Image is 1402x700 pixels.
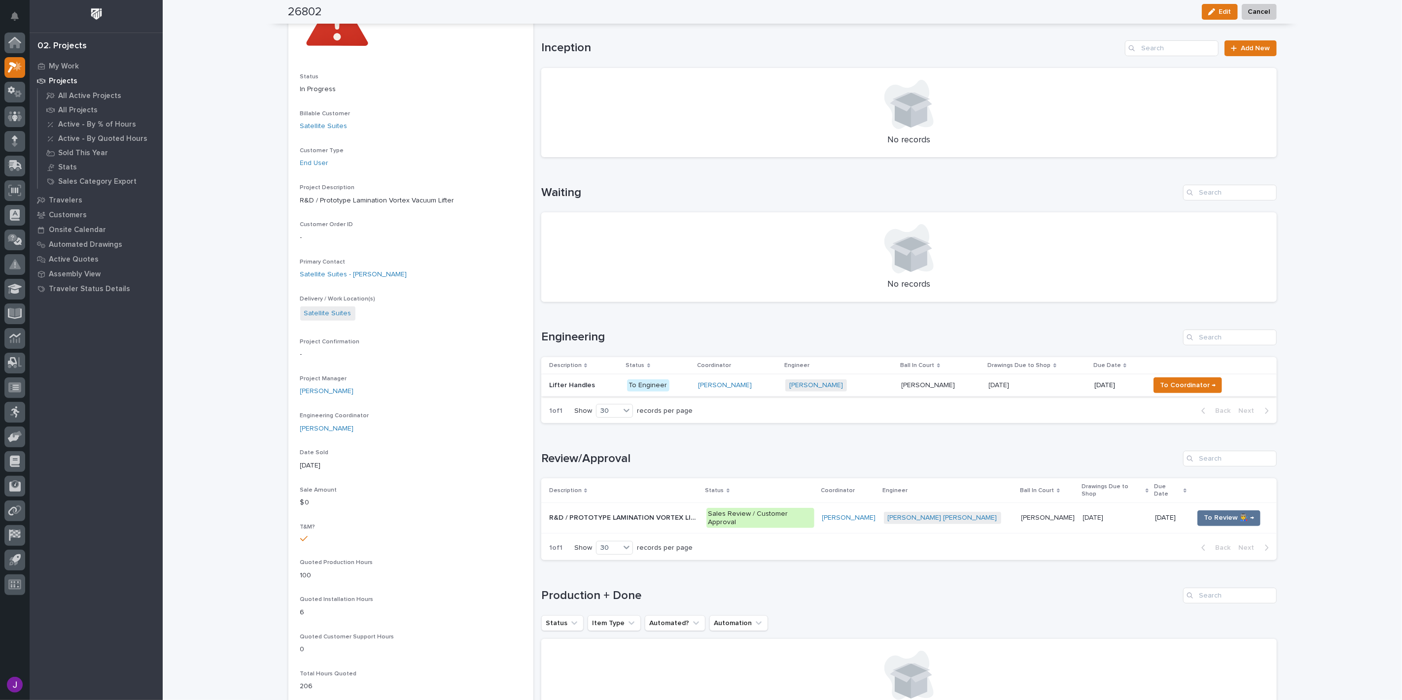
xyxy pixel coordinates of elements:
button: Item Type [588,615,641,631]
span: Quoted Production Hours [300,560,373,566]
tr: R&D / PROTOTYPE LAMINATION VORTEX LIFTERR&D / PROTOTYPE LAMINATION VORTEX LIFTER Sales Review / C... [541,503,1277,533]
p: Engineer [883,485,908,496]
span: Cancel [1248,6,1270,18]
button: Edit [1202,4,1238,20]
div: Sales Review / Customer Approval [706,508,814,529]
a: [PERSON_NAME] [822,514,876,522]
p: Active - By % of Hours [58,120,136,129]
input: Search [1183,451,1277,467]
button: Notifications [4,6,25,27]
a: Sold This Year [38,146,163,160]
p: Coordinator [821,485,855,496]
p: Show [574,544,592,552]
p: Drawings Due to Shop [1082,481,1143,500]
h2: 26802 [288,5,322,19]
span: Edit [1219,7,1231,16]
span: Back [1210,543,1231,552]
h1: Inception [541,41,1122,55]
span: Sale Amount [300,487,337,493]
div: Notifications [12,12,25,28]
span: Customer Order ID [300,222,353,228]
input: Search [1183,185,1277,200]
p: R&D / Prototype Lamination Vortex Vacuum Lifter [300,196,522,206]
a: End User [300,158,329,168]
div: 30 [596,406,620,416]
span: Customer Type [300,148,344,154]
p: - [300,349,522,360]
p: My Work [49,62,79,71]
a: Satellite Suites - [PERSON_NAME] [300,269,407,280]
p: Due Date [1093,360,1121,371]
p: Drawings Due to Shop [988,360,1051,371]
p: [DATE] [989,379,1012,390]
a: Satellite Suites [300,121,348,132]
span: Billable Customer [300,111,350,117]
p: Show [574,407,592,415]
p: records per page [637,544,693,552]
p: Travelers [49,196,82,205]
p: Active Quotes [49,255,99,264]
p: Customers [49,211,87,220]
span: Quoted Installation Hours [300,597,374,602]
span: Quoted Customer Support Hours [300,634,394,640]
h1: Engineering [541,330,1179,344]
button: Automated? [645,615,705,631]
span: Project Description [300,185,355,191]
span: Engineering Coordinator [300,413,369,419]
p: Stats [58,163,77,172]
span: Delivery / Work Location(s) [300,296,376,302]
img: Workspace Logo [87,5,105,23]
p: Sold This Year [58,149,108,158]
a: Stats [38,160,163,174]
span: To Review 👨‍🏭 → [1204,512,1254,524]
button: Next [1235,406,1277,415]
a: Travelers [30,193,163,207]
div: To Engineer [627,379,669,392]
span: To Coordinator → [1160,379,1216,391]
p: 0 [300,644,522,655]
p: Ball In Court [1020,485,1054,496]
p: [DATE] [1083,512,1106,522]
a: My Work [30,59,163,73]
a: All Active Projects [38,89,163,102]
a: Add New [1225,40,1276,56]
p: Assembly View [49,270,101,279]
button: Back [1193,406,1235,415]
span: Next [1239,406,1261,415]
tr: Lifter HandlesLifter Handles To Engineer[PERSON_NAME] [PERSON_NAME] [PERSON_NAME][PERSON_NAME] [D... [541,374,1277,397]
span: Project Manager [300,376,347,382]
input: Search [1183,588,1277,603]
p: Onsite Calendar [49,226,106,234]
p: 206 [300,681,522,692]
a: [PERSON_NAME] [300,386,354,397]
p: R&D / PROTOTYPE LAMINATION VORTEX LIFTER [549,512,701,522]
p: All Projects [58,106,98,115]
p: 6 [300,607,522,618]
p: Description [549,485,582,496]
p: No records [553,279,1265,290]
button: users-avatar [4,674,25,695]
p: records per page [637,407,693,415]
p: Engineer [784,360,809,371]
span: Total Hours Quoted [300,671,357,677]
p: Sales Category Export [58,177,137,186]
div: 02. Projects [37,41,87,52]
p: [DATE] [1094,381,1142,390]
span: Date Sold [300,450,329,456]
p: Ball In Court [901,360,935,371]
h1: Waiting [541,186,1179,200]
span: T&M? [300,524,315,530]
button: To Coordinator → [1154,377,1222,393]
p: $ 0 [300,498,522,508]
input: Search [1183,330,1277,345]
button: Cancel [1242,4,1277,20]
span: Back [1210,406,1231,415]
button: Status [541,615,584,631]
button: Automation [709,615,768,631]
p: Due Date [1155,481,1181,500]
p: - [300,233,522,243]
span: Primary Contact [300,259,346,265]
